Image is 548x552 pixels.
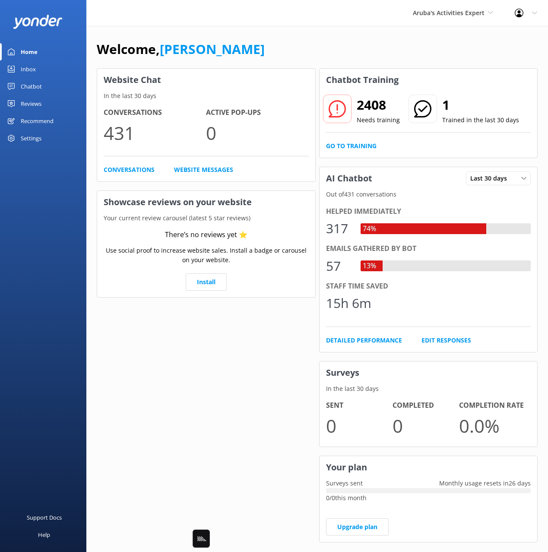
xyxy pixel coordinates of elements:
div: Staff time saved [326,281,531,292]
div: 57 [326,256,352,276]
img: yonder-white-logo.png [13,15,63,29]
h4: Conversations [104,107,206,118]
h4: Completed [393,400,459,411]
div: 74% [361,223,378,235]
div: Inbox [21,60,36,78]
p: In the last 30 days [320,384,538,393]
div: Support Docs [27,509,62,526]
p: 0 [393,411,459,440]
p: Monthly usage resets in 26 days [433,479,537,488]
p: Your current review carousel (latest 5 star reviews) [97,213,315,223]
h3: Chatbot Training [320,69,405,91]
a: Go to Training [326,141,377,151]
div: Reviews [21,95,41,112]
a: [PERSON_NAME] [160,40,265,58]
h2: 2408 [357,95,400,115]
a: Conversations [104,165,155,174]
h3: Your plan [320,456,538,479]
p: 0 [206,118,308,147]
h1: Welcome, [97,39,265,60]
h3: Showcase reviews on your website [97,191,315,213]
div: Emails gathered by bot [326,243,531,254]
div: Chatbot [21,78,42,95]
span: Last 30 days [470,174,512,183]
p: 431 [104,118,206,147]
h4: Completion Rate [459,400,526,411]
div: Home [21,43,38,60]
a: Detailed Performance [326,336,402,345]
div: Settings [21,130,41,147]
div: 15h 6m [326,293,371,314]
h4: Active Pop-ups [206,107,308,118]
h4: Sent [326,400,393,411]
span: Aruba's Activities Expert [413,9,485,17]
p: 0 [326,411,393,440]
p: In the last 30 days [97,91,315,101]
a: Website Messages [174,165,233,174]
h3: Website Chat [97,69,315,91]
div: 13% [361,260,378,272]
h3: AI Chatbot [320,167,379,190]
div: Helped immediately [326,206,531,217]
div: There’s no reviews yet ⭐ [165,229,247,241]
div: Recommend [21,112,54,130]
p: Surveys sent [320,479,369,488]
p: Trained in the last 30 days [442,115,519,125]
a: Edit Responses [421,336,471,345]
div: 317 [326,218,352,239]
a: Upgrade plan [326,518,389,536]
h3: Surveys [320,362,538,384]
p: Out of 431 conversations [320,190,538,199]
p: 0 / 0 this month [326,493,531,503]
h2: 1 [442,95,519,115]
p: Use social proof to increase website sales. Install a badge or carousel on your website. [104,246,309,265]
div: Help [38,526,50,543]
p: Needs training [357,115,400,125]
a: Install [186,273,227,291]
p: 0.0 % [459,411,526,440]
